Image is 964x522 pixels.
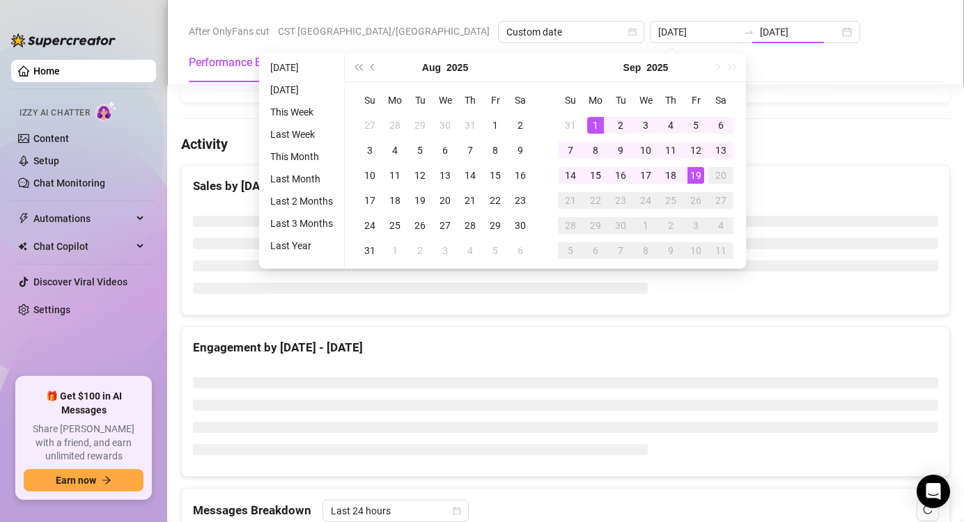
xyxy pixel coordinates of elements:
[33,207,132,230] span: Automations
[189,21,270,42] span: After OnlyFans cut
[33,65,60,77] a: Home
[33,133,69,144] a: Content
[189,54,310,71] div: Performance Breakdown
[33,276,127,287] a: Discover Viral Videos
[331,500,460,521] span: Last 24 hours
[181,134,950,154] h4: Activity
[95,101,117,121] img: AI Chatter
[33,155,59,166] a: Setup
[193,500,938,522] div: Messages Breakdown
[33,304,70,315] a: Settings
[33,235,132,258] span: Chat Copilot
[278,21,490,42] span: CST [GEOGRAPHIC_DATA]/[GEOGRAPHIC_DATA]
[193,177,938,196] div: Sales by [DATE] - [DATE]
[628,28,637,36] span: calendar
[56,475,96,486] span: Earn now
[395,54,431,71] div: Activity
[743,26,754,38] span: swap-right
[11,33,116,47] img: logo-BBDzfeDw.svg
[18,242,27,251] img: Chat Copilot
[33,177,105,189] a: Chat Monitoring
[24,469,143,491] button: Earn nowarrow-right
[332,54,373,71] div: Payouts
[102,475,111,485] span: arrow-right
[193,338,938,357] div: Engagement by [DATE] - [DATE]
[743,26,754,38] span: to
[658,24,738,40] input: Start date
[24,390,143,417] span: 🎁 Get $100 in AI Messages
[506,22,636,42] span: Custom date
[923,505,933,514] span: reload
[453,507,461,515] span: calendar
[917,475,950,508] div: Open Intercom Messenger
[760,24,839,40] input: End date
[24,422,143,464] span: Share [PERSON_NAME] with a friend, and earn unlimited rewards
[20,106,90,120] span: Izzy AI Chatter
[18,213,29,224] span: thunderbolt
[453,54,520,71] div: Sales Metrics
